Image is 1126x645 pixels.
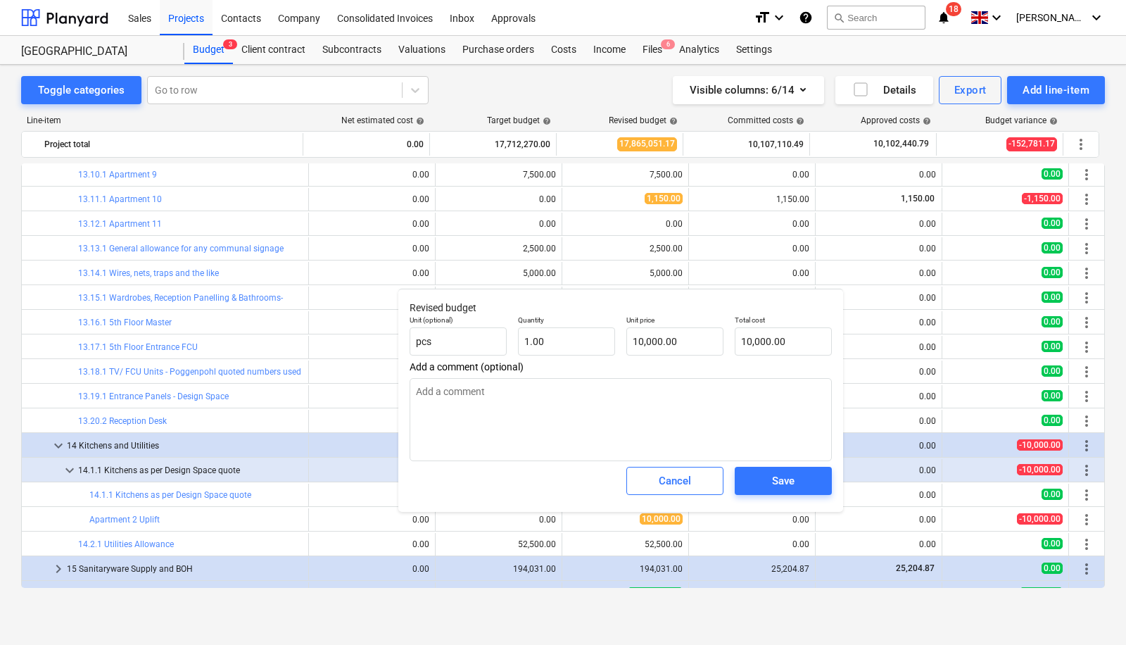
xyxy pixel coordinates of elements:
[821,318,936,327] div: 0.00
[872,138,930,150] span: 10,102,440.79
[821,244,936,253] div: 0.00
[1006,137,1057,151] span: -152,781.17
[1023,81,1089,99] div: Add line-item
[67,558,303,580] div: 15 Sanitaryware Supply and BOH
[690,81,807,99] div: Visible columns : 6/14
[1078,561,1095,577] span: More actions
[628,587,683,599] span: 1,445,785.00
[78,219,162,229] a: 13.12.1 Apartment 11
[821,170,936,180] div: 0.00
[540,117,551,125] span: help
[673,76,824,104] button: Visible columns:6/14
[1042,168,1063,180] span: 0.00
[89,515,160,525] a: Apartment 2 Uplift
[852,81,916,99] div: Details
[1078,191,1095,208] span: More actions
[985,115,1058,125] div: Budget variance
[412,515,429,525] div: 0.00
[650,268,683,278] div: 5,000.00
[38,81,125,99] div: Toggle categories
[659,472,691,490] div: Cancel
[821,515,936,525] div: 0.00
[695,244,809,253] div: 0.00
[78,459,303,482] div: 14.1.1 Kitchens as per Design Space quote
[695,515,809,525] div: 0.00
[50,437,67,454] span: keyboard_arrow_down
[309,133,424,156] div: 0.00
[21,115,304,125] div: Line-item
[78,268,219,278] a: 13.14.1 Wires, nets, traps and the like
[671,36,728,64] a: Analytics
[413,117,424,125] span: help
[946,2,961,16] span: 18
[689,133,804,156] div: 10,107,110.49
[899,194,936,203] span: 1,150.00
[184,36,233,64] a: Budget3
[821,416,936,426] div: 0.00
[939,76,1002,104] button: Export
[1042,242,1063,253] span: 0.00
[821,367,936,377] div: 0.00
[21,44,167,59] div: [GEOGRAPHIC_DATA]
[821,219,936,229] div: 0.00
[67,582,303,605] div: 16 Mechanical
[1078,413,1095,430] span: More actions
[1007,76,1105,104] button: Add line-item
[543,36,585,64] div: Costs
[1056,577,1126,645] iframe: Chat Widget
[1042,316,1063,327] span: 0.00
[640,513,683,525] span: 10,000.00
[1078,511,1095,528] span: More actions
[314,36,390,64] div: Subcontracts
[634,36,671,64] div: Files
[1042,489,1063,500] span: 0.00
[754,9,771,26] i: format_size
[1078,240,1095,257] span: More actions
[821,465,936,475] div: 0.00
[695,170,809,180] div: 0.00
[78,318,172,327] a: 13.16.1 5th Floor Master
[410,301,832,315] p: Revised budget
[410,361,832,372] span: Add a comment (optional)
[695,219,809,229] div: 0.00
[523,170,556,180] div: 7,500.00
[412,244,429,253] div: 0.00
[1078,339,1095,356] span: More actions
[523,268,556,278] div: 5,000.00
[645,193,683,204] span: 1,150.00
[89,490,251,500] a: 14.1.1 Kitchens as per Design Space quote
[78,244,284,253] a: 13.13.1 General allowance for any communal signage
[585,36,634,64] a: Income
[728,36,780,64] a: Settings
[523,244,556,253] div: 2,500.00
[315,441,429,451] div: 0.00
[518,315,615,327] p: Quantity
[441,564,556,574] div: 194,031.00
[894,563,936,573] span: 25,204.87
[666,117,678,125] span: help
[78,293,283,303] a: 13.15.1 Wardrobes, Reception Panelling & Bathrooms-
[1017,439,1063,451] span: -10,000.00
[412,268,429,278] div: 0.00
[793,117,804,125] span: help
[412,194,429,204] div: 0.00
[233,36,314,64] div: Client contract
[1088,9,1105,26] i: keyboard_arrow_down
[609,115,678,125] div: Revised budget
[412,219,429,229] div: 0.00
[184,36,233,64] div: Budget
[1078,314,1095,331] span: More actions
[50,585,67,602] span: keyboard_arrow_right
[821,342,936,352] div: 0.00
[617,137,677,151] span: 17,865,051.17
[1078,166,1095,183] span: More actions
[1042,538,1063,549] span: 0.00
[390,36,454,64] div: Valuations
[454,36,543,64] a: Purchase orders
[626,467,723,495] button: Cancel
[821,441,936,451] div: 0.00
[487,115,551,125] div: Target budget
